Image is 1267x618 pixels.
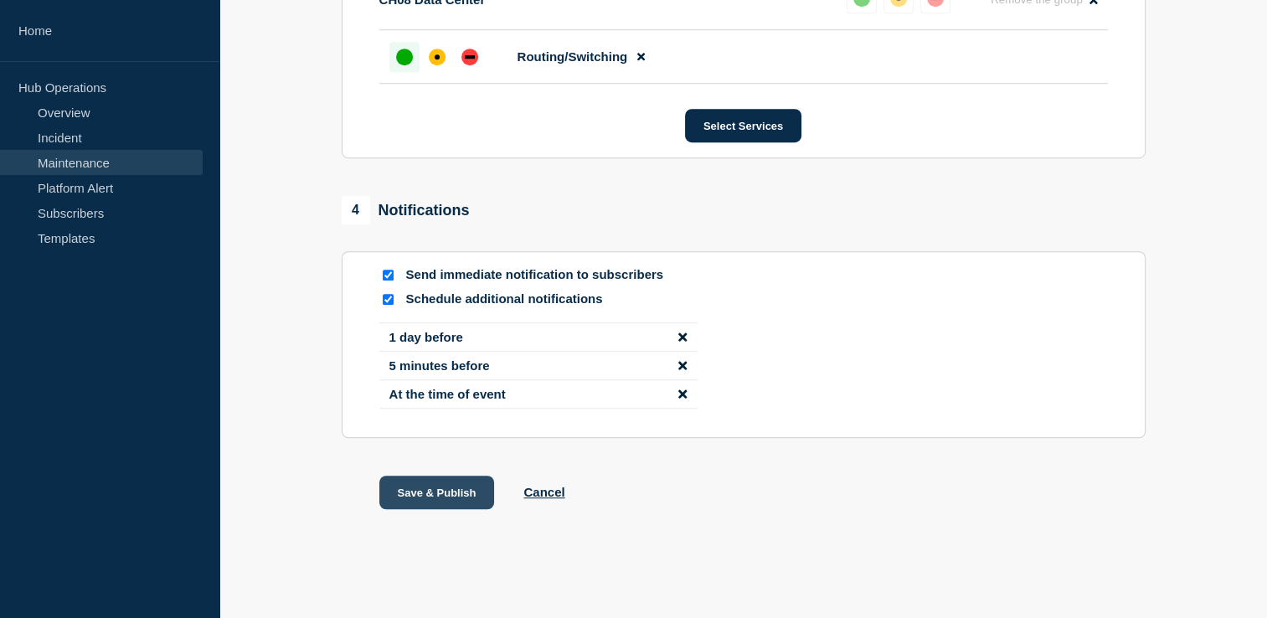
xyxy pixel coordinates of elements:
[518,49,628,64] span: Routing/Switching
[461,49,478,65] div: down
[383,294,394,305] input: Schedule additional notifications
[379,476,495,509] button: Save & Publish
[383,270,394,281] input: Send immediate notification to subscribers
[396,49,413,65] div: up
[379,322,698,352] li: 1 day before
[429,49,446,65] div: affected
[379,352,698,380] li: 5 minutes before
[342,196,370,224] span: 4
[678,387,687,401] button: disable notification At the time of event
[406,291,674,307] p: Schedule additional notifications
[523,485,564,499] button: Cancel
[678,358,687,373] button: disable notification 5 minutes before
[379,380,698,409] li: At the time of event
[342,196,470,224] div: Notifications
[685,109,801,142] button: Select Services
[406,267,674,283] p: Send immediate notification to subscribers
[678,330,687,344] button: disable notification 1 day before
